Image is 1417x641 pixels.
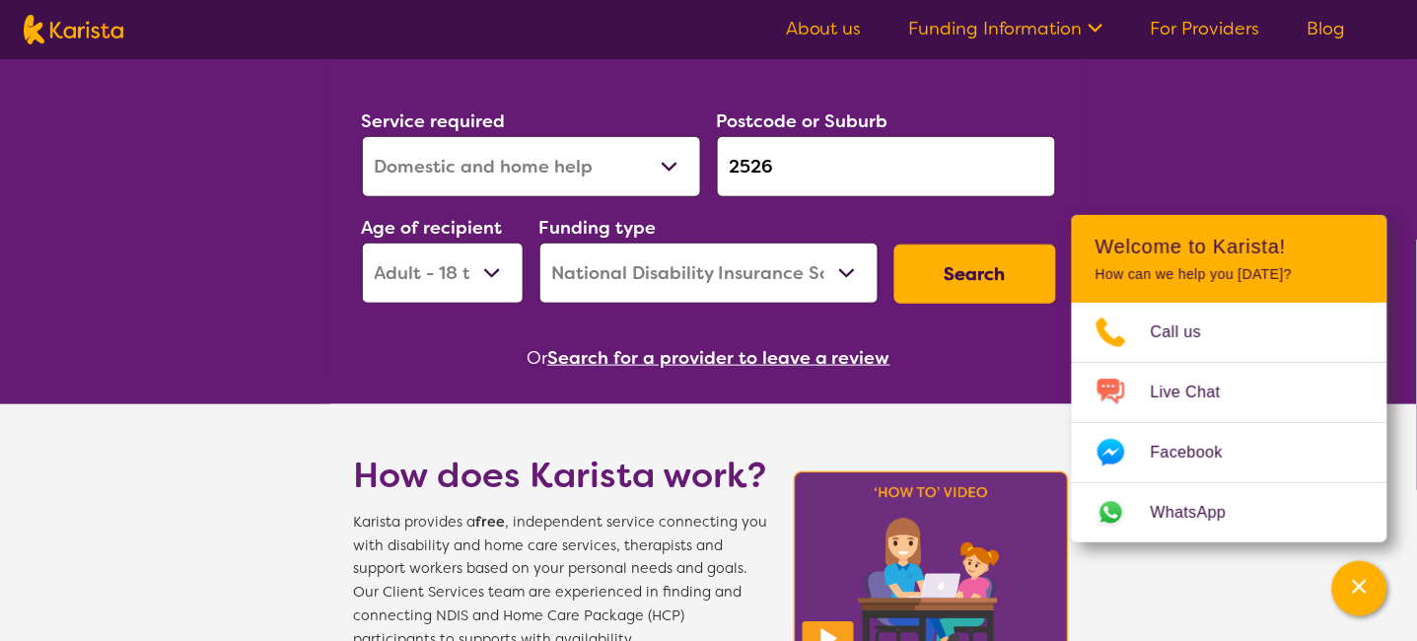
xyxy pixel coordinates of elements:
[539,216,657,240] label: Funding type
[1332,561,1387,616] button: Channel Menu
[1072,215,1387,542] div: Channel Menu
[1096,235,1364,258] h2: Welcome to Karista!
[894,245,1056,304] button: Search
[1151,498,1250,528] span: WhatsApp
[1072,483,1387,542] a: Web link opens in a new tab.
[24,15,123,44] img: Karista logo
[476,513,506,532] b: free
[1308,17,1346,40] a: Blog
[1151,438,1246,467] span: Facebook
[354,452,768,499] h1: How does Karista work?
[1151,17,1260,40] a: For Providers
[786,17,862,40] a: About us
[909,17,1103,40] a: Funding Information
[1151,378,1244,407] span: Live Chat
[717,109,888,133] label: Postcode or Suburb
[717,136,1056,197] input: Type
[527,343,547,373] span: Or
[1151,318,1226,347] span: Call us
[362,109,506,133] label: Service required
[1072,303,1387,542] ul: Choose channel
[362,216,503,240] label: Age of recipient
[1096,266,1364,283] p: How can we help you [DATE]?
[547,343,890,373] button: Search for a provider to leave a review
